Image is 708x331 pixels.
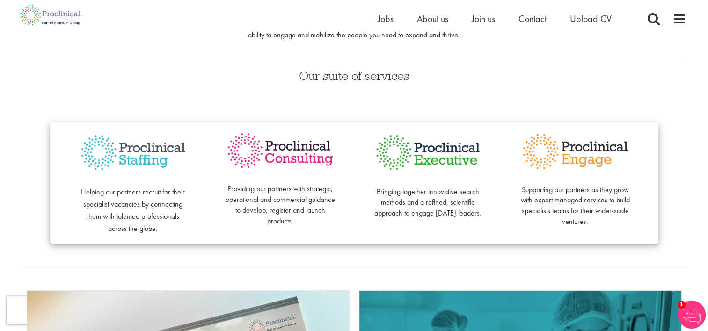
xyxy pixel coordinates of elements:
[472,13,495,25] a: Join us
[678,301,706,329] img: Chatbot
[378,13,394,25] a: Jobs
[373,131,483,173] img: Proclinical Executive
[373,176,483,218] p: Bringing together innovative search methods and a refined, scientific approach to engage [DATE] l...
[417,13,448,25] a: About us
[570,13,612,25] a: Upload CV
[78,131,188,174] img: Proclinical Staffing
[678,301,686,309] span: 1
[81,187,185,233] span: Helping our partners recruit for their specialist vacancies by connecting them with talented prof...
[7,296,126,324] iframe: reCAPTCHA
[226,131,336,170] img: Proclinical Consulting
[520,174,630,227] p: Supporting our partners as they grow with expert managed services to build specialists teams for ...
[22,70,686,82] h3: Our suite of services
[226,173,336,227] p: Providing our partners with strategic, operational and commercial guidance to develop, register a...
[518,13,547,25] a: Contact
[520,131,630,172] img: Proclinical Engage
